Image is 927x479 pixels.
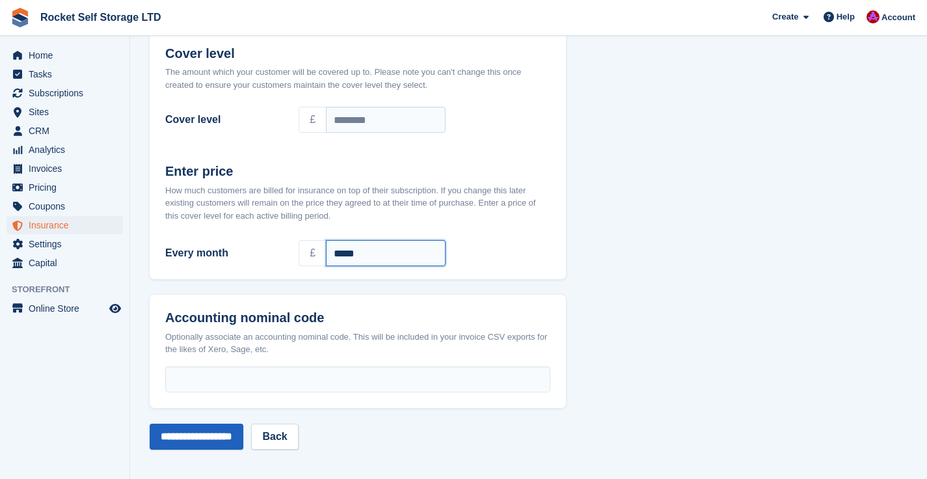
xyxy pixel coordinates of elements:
span: Analytics [29,141,107,159]
a: menu [7,103,123,121]
div: How much customers are billed for insurance on top of their subscription. If you change this late... [165,184,550,223]
span: Pricing [29,178,107,197]
a: menu [7,197,123,215]
span: CRM [29,122,107,140]
span: Online Store [29,299,107,318]
a: menu [7,65,123,83]
span: Settings [29,235,107,253]
span: Home [29,46,107,64]
div: The amount which your customer will be covered up to. Please note you can't change this once crea... [165,66,550,91]
span: Help [837,10,855,23]
img: Lee Tresadern [867,10,880,23]
a: menu [7,122,123,140]
h2: Accounting nominal code [165,310,550,325]
a: menu [7,141,123,159]
span: Tasks [29,65,107,83]
span: Subscriptions [29,84,107,102]
a: menu [7,159,123,178]
span: Create [772,10,798,23]
a: Preview store [107,301,123,316]
span: Insurance [29,216,107,234]
a: menu [7,178,123,197]
img: stora-icon-8386f47178a22dfd0bd8f6a31ec36ba5ce8667c1dd55bd0f319d3a0aa187defe.svg [10,8,30,27]
a: Rocket Self Storage LTD [35,7,167,28]
h2: Enter price [165,164,550,179]
span: Capital [29,254,107,272]
span: Storefront [12,283,129,296]
a: Back [251,424,298,450]
span: Invoices [29,159,107,178]
a: menu [7,84,123,102]
span: Account [881,11,915,24]
a: menu [7,254,123,272]
a: menu [7,299,123,318]
label: Every month [165,245,283,261]
a: menu [7,46,123,64]
h2: Cover level [165,46,550,61]
a: menu [7,235,123,253]
a: menu [7,216,123,234]
span: Coupons [29,197,107,215]
span: Sites [29,103,107,121]
label: Cover level [165,112,283,128]
div: Optionally associate an accounting nominal code. This will be included in your invoice CSV export... [165,331,550,356]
